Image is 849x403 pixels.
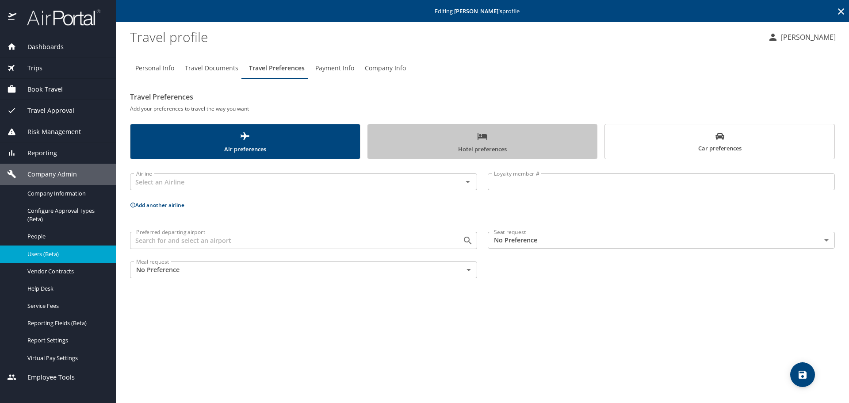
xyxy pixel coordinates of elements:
span: Reporting [16,148,57,158]
span: Air preferences [136,131,355,154]
div: Profile [130,58,835,79]
img: icon-airportal.png [8,9,17,26]
span: Travel Approval [16,106,74,115]
span: Company Information [27,189,105,198]
span: Personal Info [135,63,174,74]
span: Travel Preferences [249,63,305,74]
div: No Preference [130,261,477,278]
span: Company Info [365,63,406,74]
span: Travel Documents [185,63,238,74]
button: save [790,362,815,387]
span: Virtual Pay Settings [27,354,105,362]
span: People [27,232,105,241]
span: Risk Management [16,127,81,137]
strong: [PERSON_NAME] 's [454,7,502,15]
span: Report Settings [27,336,105,345]
h6: Add your preferences to travel the way you want [130,104,835,113]
span: Hotel preferences [373,131,592,154]
p: [PERSON_NAME] [778,32,836,42]
button: Open [462,176,474,188]
span: Payment Info [315,63,354,74]
button: [PERSON_NAME] [764,29,839,45]
p: Editing profile [119,8,846,14]
div: No Preference [488,232,835,249]
span: Reporting Fields (Beta) [27,319,105,327]
span: Book Travel [16,84,63,94]
button: Add another airline [130,201,184,209]
button: Open [462,234,474,247]
span: Vendor Contracts [27,267,105,276]
span: Users (Beta) [27,250,105,258]
span: Configure Approval Types (Beta) [27,207,105,223]
input: Search for and select an airport [133,234,448,246]
h2: Travel Preferences [130,90,835,104]
span: Dashboards [16,42,64,52]
input: Select an Airline [133,176,448,188]
span: Employee Tools [16,372,75,382]
span: Help Desk [27,284,105,293]
img: airportal-logo.png [17,9,100,26]
span: Service Fees [27,302,105,310]
span: Car preferences [610,132,829,154]
span: Company Admin [16,169,77,179]
span: Trips [16,63,42,73]
h1: Travel profile [130,23,761,50]
div: scrollable force tabs example [130,124,835,159]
